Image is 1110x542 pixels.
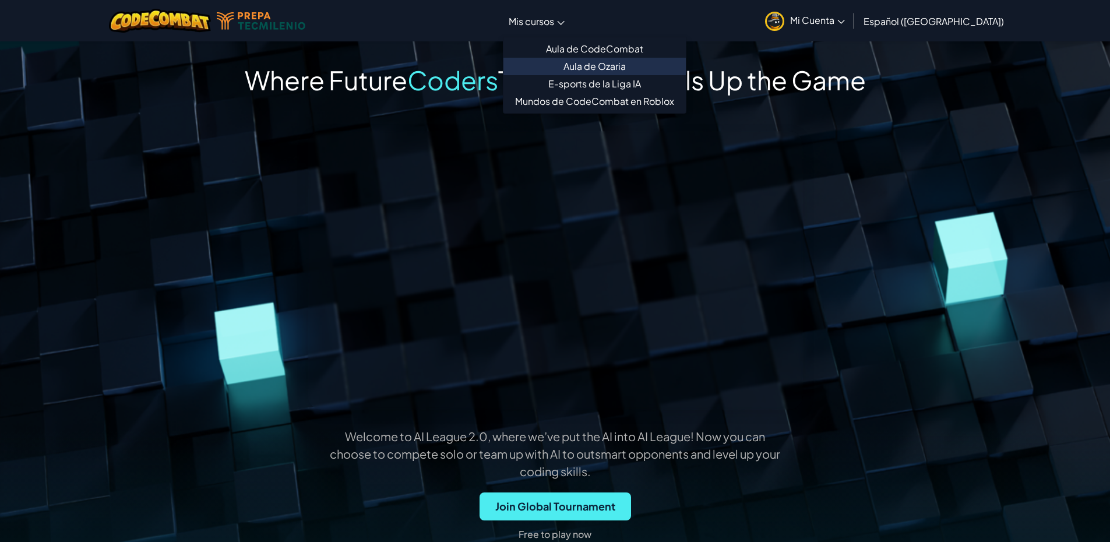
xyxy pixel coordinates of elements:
img: CodeCombat logo [109,9,211,33]
p: Welcome to AI League 2.0, where we’ve put the AI into AI League! Now you can [137,428,974,445]
img: Tecmilenio logo [217,12,305,30]
img: avatar [765,12,784,31]
span: Mi Cuenta [790,14,845,26]
p: coding skills. [137,463,974,480]
p: choose to compete solo or team up with AI to outsmart opponents and level up your [137,446,974,462]
a: Mundos de CodeCombat en Roblox [503,93,686,110]
a: Español ([GEOGRAPHIC_DATA]) [858,5,1010,37]
a: Mis cursos [503,5,570,37]
span: Español ([GEOGRAPHIC_DATA]) [864,15,1004,27]
span: Mis cursos [509,15,554,27]
span: Coders [407,64,498,96]
a: Aula de Ozaria [503,58,686,75]
a: Mi Cuenta [759,2,851,39]
a: Aula de CodeCombat [503,40,686,58]
span: Train and [498,64,604,96]
span: Where Future [245,64,407,96]
span: Levels Up the Game [627,64,866,96]
button: Join Global Tournament [480,492,631,520]
a: E-sports de la Liga IA [503,75,686,93]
